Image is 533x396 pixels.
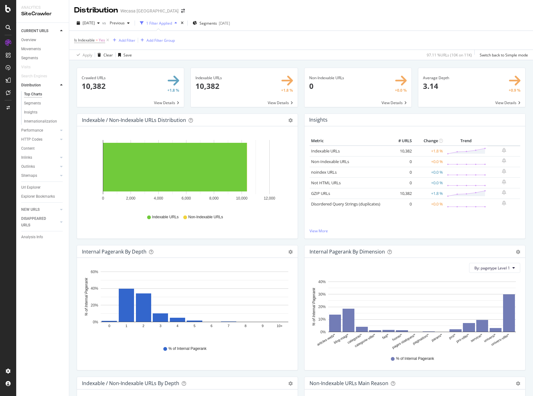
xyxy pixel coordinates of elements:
[396,356,434,361] span: % of Internal Pagerank
[83,20,95,26] span: 2025 Aug. 17th
[483,333,497,343] text: univers/*
[82,117,186,123] div: Indexable / Non-Indexable URLs Distribution
[21,136,58,143] a: HTTP Codes
[181,196,191,200] text: 6,000
[21,215,58,229] a: DISAPPEARED URLS
[21,55,38,61] div: Segments
[21,127,58,134] a: Performance
[82,268,291,340] svg: A chart.
[516,250,520,254] div: gear
[502,158,506,163] div: bell-plus
[21,10,64,17] div: SiteCrawler
[168,346,206,351] span: % of Internal Pagerank
[21,73,47,80] div: Search Engines
[21,28,58,34] a: CURRENT URLS
[21,206,58,213] a: NEW URLS
[413,177,444,188] td: +0.0 %
[310,249,385,255] div: Internal Pagerank By Dimension
[21,234,65,240] a: Analysis Info
[470,333,483,343] text: service/*
[311,191,330,196] a: GZIP URLs
[310,228,520,234] a: View More
[391,333,416,350] text: pages-statiques/*
[480,52,528,58] div: Switch back to Simple mode
[388,188,413,199] td: 10,382
[490,333,510,346] text: univers-ville/*
[84,278,89,316] text: % of Internal Pagerank
[96,37,98,43] span: =
[107,20,125,26] span: Previous
[502,200,506,205] div: bell-plus
[502,148,506,153] div: bell-plus
[146,21,172,26] div: 1 Filter Applied
[199,21,217,26] span: Segments
[388,156,413,167] td: 0
[318,280,326,284] text: 40%
[82,249,146,255] div: Internal Pagerank by Depth
[320,330,326,334] text: 0%
[318,317,326,322] text: 10%
[413,156,444,167] td: +0.0 %
[99,36,105,45] span: Yes
[91,303,98,307] text: 20%
[21,145,35,152] div: Content
[194,324,195,328] text: 5
[21,136,42,143] div: HTTP Codes
[91,270,98,274] text: 60%
[310,278,518,350] svg: A chart.
[309,116,328,124] h4: Insights
[211,324,213,328] text: 6
[388,146,413,157] td: 10,382
[413,199,444,209] td: +0.0 %
[24,91,65,98] a: Top Charts
[413,146,444,157] td: +1.8 %
[21,28,48,34] div: CURRENT URLS
[21,215,53,229] div: DISAPPEARED URLS
[288,381,293,386] div: gear
[21,73,53,80] a: Search Engines
[120,8,179,14] div: Wecasa [GEOGRAPHIC_DATA]
[512,375,527,390] iframe: Intercom live chat
[354,333,377,348] text: categorie-ville/*
[310,136,388,146] th: Metric
[21,184,65,191] a: Url Explorer
[412,333,430,345] text: pagination/*
[21,82,58,89] a: Distribution
[388,199,413,209] td: 0
[21,5,64,10] div: Analytics
[236,196,247,200] text: 10,000
[21,172,37,179] div: Sitemaps
[123,52,132,58] div: Save
[333,333,350,345] text: blog-mag/*
[93,320,98,324] text: 0%
[83,52,92,58] div: Apply
[228,324,229,328] text: 7
[388,136,413,146] th: # URLS
[154,196,163,200] text: 4,000
[107,18,132,28] button: Previous
[125,324,127,328] text: 1
[448,333,457,340] text: pro/*
[116,50,132,60] button: Save
[24,118,57,125] div: Internationalization
[21,163,35,170] div: Outlinks
[477,50,528,60] button: Switch back to Simple mode
[21,64,37,70] a: Visits
[311,201,380,207] a: Disordered Query Strings (duplicates)
[21,46,65,52] a: Movements
[262,324,263,328] text: 9
[474,265,510,271] span: By: pagetype Level 1
[318,292,326,297] text: 30%
[21,145,65,152] a: Content
[219,21,230,26] div: [DATE]
[502,169,506,174] div: bell-plus
[137,18,180,28] button: 1 Filter Applied
[21,127,43,134] div: Performance
[181,9,185,13] div: arrow-right-arrow-left
[312,287,316,326] text: % of Internal Pagerank
[382,333,390,340] text: faq/*
[316,333,336,347] text: articles-web/*
[126,196,135,200] text: 2,000
[82,380,179,386] div: Indexable / Non-Indexable URLs by Depth
[310,380,388,386] div: Non-Indexable URLs Main Reason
